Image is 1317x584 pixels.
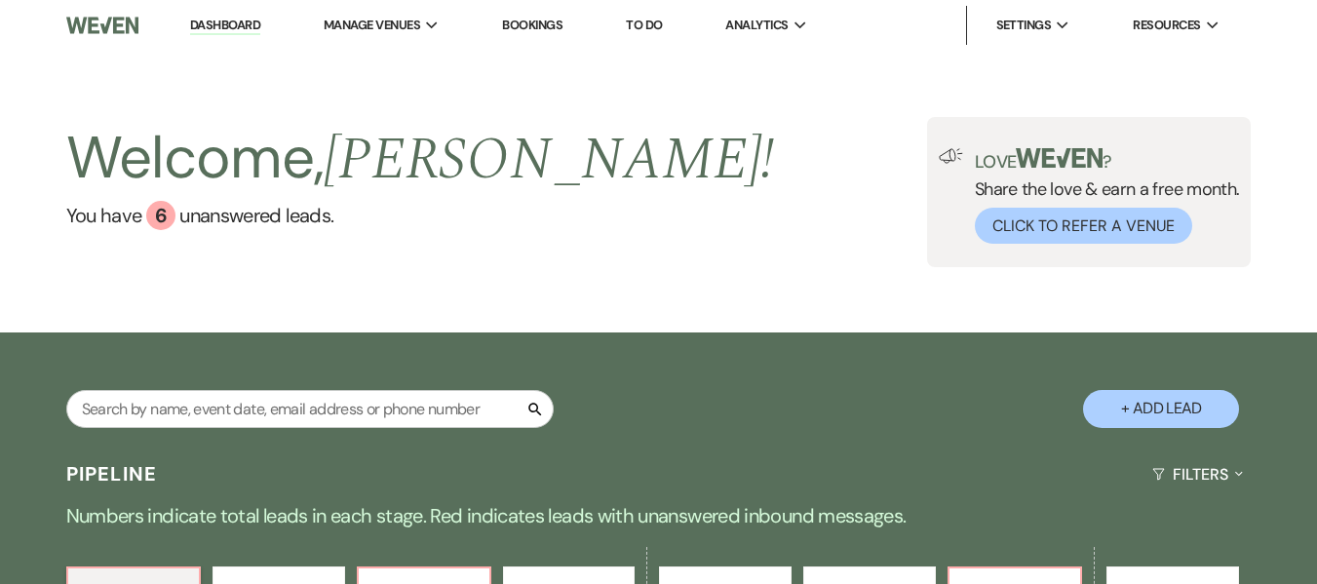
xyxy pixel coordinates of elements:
[725,16,788,35] span: Analytics
[66,117,775,201] h2: Welcome,
[1016,148,1103,168] img: weven-logo-green.svg
[66,460,158,487] h3: Pipeline
[146,201,175,230] div: 6
[1083,390,1239,428] button: + Add Lead
[996,16,1052,35] span: Settings
[66,5,139,46] img: Weven Logo
[1144,448,1251,500] button: Filters
[324,115,774,205] span: [PERSON_NAME] !
[1133,16,1200,35] span: Resources
[975,148,1240,171] p: Love ?
[626,17,662,33] a: To Do
[66,390,554,428] input: Search by name, event date, email address or phone number
[963,148,1240,244] div: Share the love & earn a free month.
[975,208,1192,244] button: Click to Refer a Venue
[502,17,562,33] a: Bookings
[190,17,260,35] a: Dashboard
[939,148,963,164] img: loud-speaker-illustration.svg
[324,16,420,35] span: Manage Venues
[66,201,775,230] a: You have 6 unanswered leads.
